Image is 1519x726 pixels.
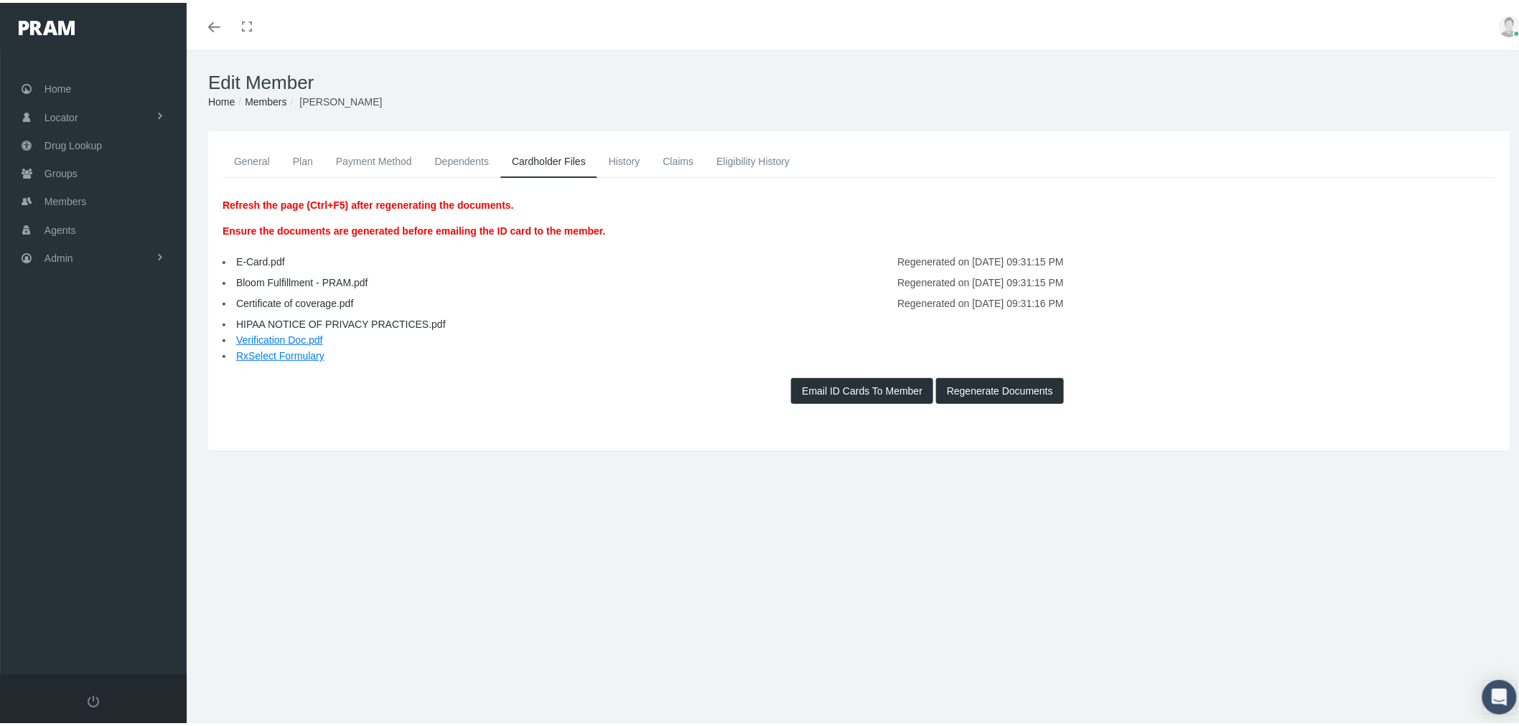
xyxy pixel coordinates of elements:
[223,143,281,174] a: General
[223,220,606,236] p: Ensure the documents are generated before emailing the ID card to the member.
[236,295,353,306] a: Certificate of coverage.pdf
[45,129,102,156] span: Drug Lookup
[643,288,1075,308] div: Regenerated on [DATE] 09:31:16 PM
[643,267,1075,288] div: Regenerated on [DATE] 09:31:15 PM
[281,143,324,174] a: Plan
[223,194,606,210] p: Refresh the page (Ctrl+F5) after regenerating the documents.
[705,143,801,174] a: Eligibility History
[19,18,75,32] img: PRAM_20_x_78.png
[324,143,424,174] a: Payment Method
[45,72,71,100] span: Home
[236,331,323,343] a: Verification Doc.pdf
[245,93,286,105] a: Members
[500,143,597,175] a: Cardholder Files
[299,93,382,105] span: [PERSON_NAME]
[597,143,652,174] a: History
[791,375,933,401] button: Email ID Cards To Member
[236,316,446,327] a: HIPAA NOTICE OF PRIVACY PRACTICES.pdf
[1482,677,1517,712] div: Open Intercom Messenger
[208,69,1510,91] h1: Edit Member
[651,143,705,174] a: Claims
[208,93,235,105] a: Home
[236,253,285,265] a: E-Card.pdf
[45,101,78,128] span: Locator
[45,185,86,212] span: Members
[424,143,501,174] a: Dependents
[45,214,76,241] span: Agents
[45,157,78,184] span: Groups
[45,242,73,269] span: Admin
[936,375,1064,401] button: Regenerate Documents
[236,274,368,286] a: Bloom Fulfillment - PRAM.pdf
[236,347,324,359] a: RxSelect Formulary
[643,246,1075,267] div: Regenerated on [DATE] 09:31:15 PM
